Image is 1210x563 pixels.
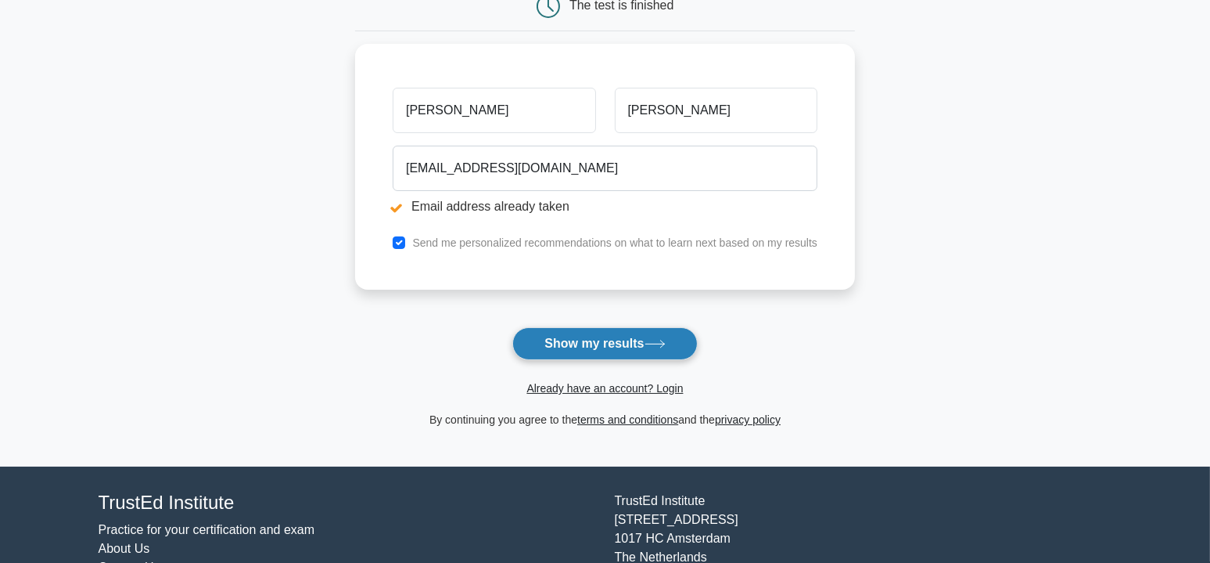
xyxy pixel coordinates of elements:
[99,492,596,514] h4: TrustEd Institute
[512,327,697,360] button: Show my results
[99,523,315,536] a: Practice for your certification and exam
[715,413,781,426] a: privacy policy
[577,413,678,426] a: terms and conditions
[412,236,817,249] label: Send me personalized recommendations on what to learn next based on my results
[393,88,595,133] input: First name
[346,410,864,429] div: By continuing you agree to the and the
[393,197,817,216] li: Email address already taken
[526,382,683,395] a: Already have an account? Login
[615,88,817,133] input: Last name
[393,146,817,191] input: Email
[99,542,150,555] a: About Us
